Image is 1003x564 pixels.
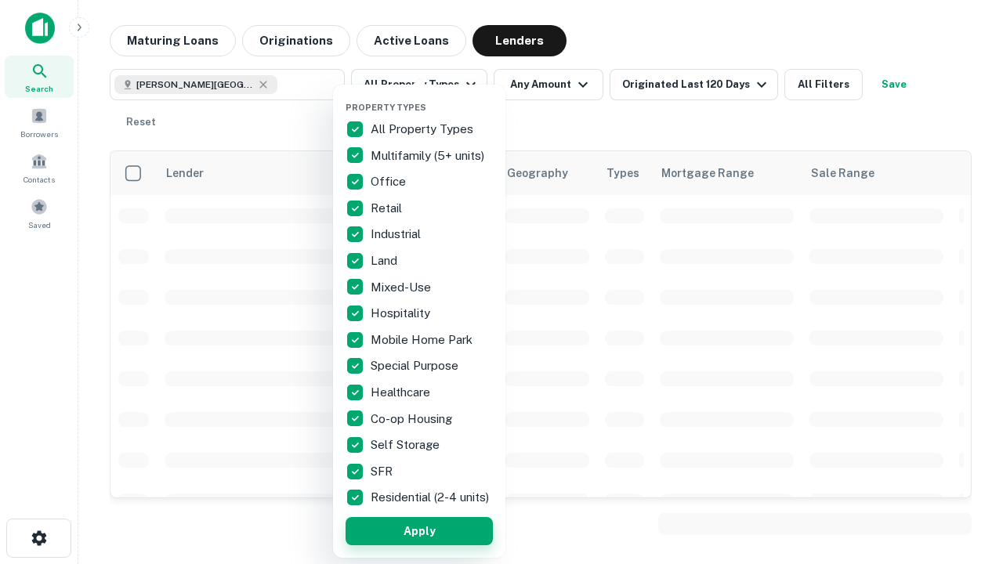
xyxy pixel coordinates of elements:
[371,199,405,218] p: Retail
[371,488,492,507] p: Residential (2-4 units)
[371,304,433,323] p: Hospitality
[371,251,400,270] p: Land
[371,278,434,297] p: Mixed-Use
[371,462,396,481] p: SFR
[371,436,443,454] p: Self Storage
[371,331,476,349] p: Mobile Home Park
[371,410,455,428] p: Co-op Housing
[371,383,433,402] p: Healthcare
[371,356,462,375] p: Special Purpose
[371,146,487,165] p: Multifamily (5+ units)
[346,103,426,112] span: Property Types
[371,120,476,139] p: All Property Types
[925,439,1003,514] iframe: Chat Widget
[371,225,424,244] p: Industrial
[371,172,409,191] p: Office
[346,517,493,545] button: Apply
